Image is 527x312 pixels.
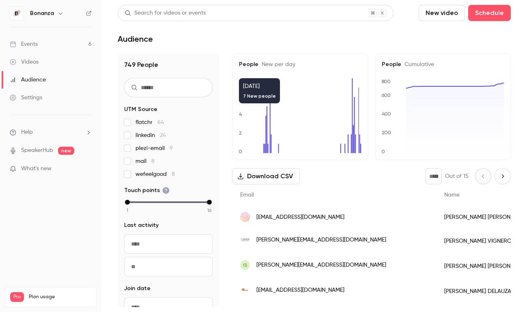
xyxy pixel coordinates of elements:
div: Events [10,40,38,48]
span: new [58,147,74,155]
text: 6 [239,92,242,98]
span: What's new [21,165,52,173]
button: Next page [495,168,511,184]
span: Last activity [124,221,159,229]
li: help-dropdown-opener [10,128,92,137]
h1: Audience [118,34,153,44]
span: Email [240,192,254,198]
button: New video [419,5,465,21]
span: flatchr [136,118,164,126]
span: Join date [124,284,151,293]
text: 600 [381,92,391,98]
div: min [125,200,130,205]
span: Help [21,128,33,137]
span: [PERSON_NAME][EMAIL_ADDRESS][DOMAIN_NAME] [256,261,386,269]
div: max [207,200,212,205]
div: Search for videos or events [125,9,206,17]
h1: 749 People [124,60,213,70]
text: 200 [382,130,391,136]
span: 8 [151,158,155,164]
span: 24 [160,132,166,138]
a: SpeakerHub [21,146,53,155]
span: 1 [127,207,128,214]
p: Out of 15 [445,172,469,180]
span: is [243,261,247,269]
text: 800 [381,79,391,84]
img: Bonanza [10,7,23,20]
div: Videos [10,58,39,66]
span: 9 [170,145,173,151]
span: mail [136,157,155,165]
h6: Bonanza [30,9,54,17]
span: wefeelgood [136,170,175,178]
div: Audience [10,76,46,84]
span: Pro [10,292,24,302]
span: plezi-email [136,144,173,152]
span: 64 [157,120,164,125]
span: Cumulative [401,62,434,67]
text: 0 [239,149,242,154]
button: Download CSV [232,168,300,184]
span: [EMAIL_ADDRESS][DOMAIN_NAME] [256,286,344,295]
h5: People [382,60,504,68]
span: Name [444,192,460,198]
div: Settings [10,94,42,102]
span: New per day [258,62,295,67]
span: [EMAIL_ADDRESS][DOMAIN_NAME] [256,213,344,222]
button: Schedule [468,5,511,21]
img: hiroz.co [240,212,250,222]
span: Plan usage [29,294,91,300]
img: serce.fr [240,235,250,245]
text: 400 [382,111,391,117]
text: 4 [239,111,242,117]
text: 0 [381,149,385,154]
img: iseah.fr [240,285,250,295]
span: 8 [172,171,175,177]
iframe: Noticeable Trigger [82,165,92,173]
span: 16 [207,207,211,214]
span: Touch points [124,186,170,194]
h5: People [239,60,361,68]
span: UTM Source [124,105,157,113]
span: [PERSON_NAME][EMAIL_ADDRESS][DOMAIN_NAME] [256,236,386,244]
text: 2 [239,130,242,136]
text: 8 [239,79,242,84]
span: linkedin [136,131,166,139]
